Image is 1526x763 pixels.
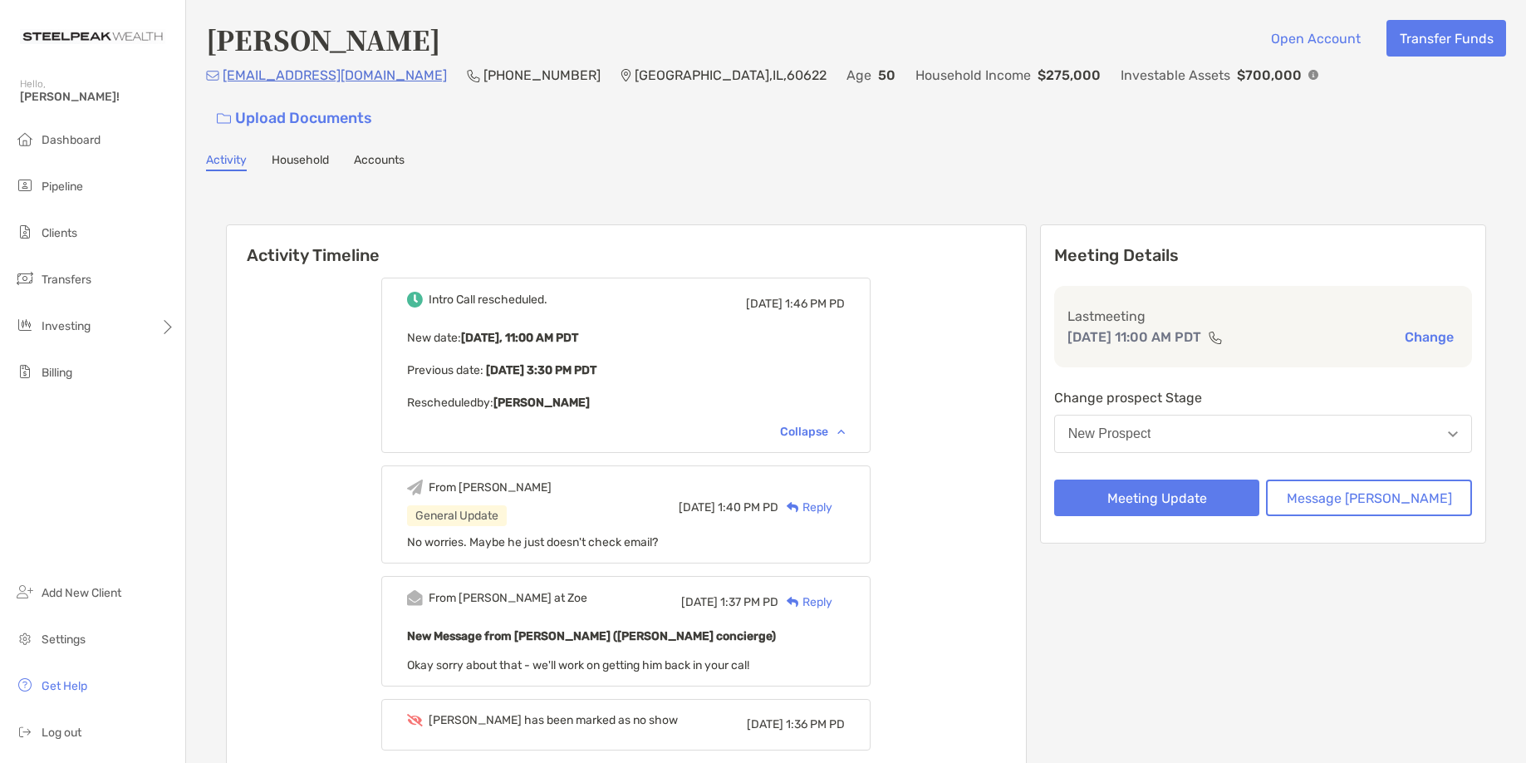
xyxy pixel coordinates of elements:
[407,658,749,672] span: Okay sorry about that - we'll work on getting him back in your cal!
[20,90,175,104] span: [PERSON_NAME]!
[483,65,601,86] p: [PHONE_NUMBER]
[42,226,77,240] span: Clients
[878,65,895,86] p: 50
[1067,327,1201,347] p: [DATE] 11:00 AM PDT
[20,7,165,66] img: Zoe Logo
[227,225,1026,265] h6: Activity Timeline
[206,71,219,81] img: Email Icon
[15,129,35,149] img: dashboard icon
[206,20,440,58] h4: [PERSON_NAME]
[681,595,718,609] span: [DATE]
[780,425,845,439] div: Collapse
[1237,65,1302,86] p: $700,000
[42,679,87,693] span: Get Help
[429,591,587,605] div: From [PERSON_NAME] at Zoe
[915,65,1031,86] p: Household Income
[42,366,72,380] span: Billing
[679,500,715,514] span: [DATE]
[1386,20,1506,57] button: Transfer Funds
[1258,20,1373,57] button: Open Account
[1054,245,1472,266] p: Meeting Details
[493,396,590,410] b: [PERSON_NAME]
[1054,415,1472,453] button: New Prospect
[407,629,776,643] b: New Message from [PERSON_NAME] ([PERSON_NAME] concierge)
[206,153,247,171] a: Activity
[407,292,423,308] img: Event icon
[846,65,871,86] p: Age
[42,180,83,194] span: Pipeline
[42,633,86,647] span: Settings
[1038,65,1101,86] p: $275,000
[407,392,845,413] p: Rescheduled by:
[223,65,447,86] p: [EMAIL_ADDRESS][DOMAIN_NAME]
[42,319,91,333] span: Investing
[785,297,845,311] span: 1:46 PM PD
[1400,328,1459,346] button: Change
[429,293,547,307] div: Intro Call rescheduled.
[1266,480,1472,516] button: Message [PERSON_NAME]
[778,593,832,611] div: Reply
[15,628,35,648] img: settings icon
[42,133,101,147] span: Dashboard
[467,69,480,82] img: Phone Icon
[1054,480,1260,516] button: Meeting Update
[787,597,799,608] img: Reply icon
[407,505,507,526] div: General Update
[429,713,678,727] div: [PERSON_NAME] has been marked as no show
[15,268,35,288] img: transfers icon
[407,714,423,726] img: Event icon
[15,175,35,195] img: pipeline icon
[778,499,832,516] div: Reply
[718,500,778,514] span: 1:40 PM PD
[15,222,35,242] img: clients icon
[15,362,35,381] img: billing icon
[407,327,845,348] p: New date :
[217,113,231,125] img: button icon
[407,590,423,606] img: Event icon
[206,101,383,136] a: Upload Documents
[621,69,631,82] img: Location Icon
[407,360,845,381] p: Previous date:
[272,153,329,171] a: Household
[720,595,778,609] span: 1:37 PM PD
[15,675,35,695] img: get-help icon
[407,535,658,549] span: No worries. Maybe he just doesn't check email?
[1308,70,1318,80] img: Info Icon
[42,726,81,740] span: Log out
[15,315,35,335] img: investing icon
[747,717,783,731] span: [DATE]
[1121,65,1230,86] p: Investable Assets
[787,502,799,513] img: Reply icon
[354,153,405,171] a: Accounts
[42,586,121,600] span: Add New Client
[786,717,845,731] span: 1:36 PM PD
[407,480,423,495] img: Event icon
[461,331,578,345] b: [DATE], 11:00 AM PDT
[635,65,827,86] p: [GEOGRAPHIC_DATA] , IL , 60622
[837,429,845,434] img: Chevron icon
[1068,426,1151,441] div: New Prospect
[483,363,596,377] b: [DATE] 3:30 PM PDT
[1448,431,1458,437] img: Open dropdown arrow
[1208,331,1223,344] img: communication type
[15,721,35,741] img: logout icon
[746,297,783,311] span: [DATE]
[42,273,91,287] span: Transfers
[1067,306,1459,327] p: Last meeting
[1054,387,1472,408] p: Change prospect Stage
[15,582,35,602] img: add_new_client icon
[429,480,552,495] div: From [PERSON_NAME]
